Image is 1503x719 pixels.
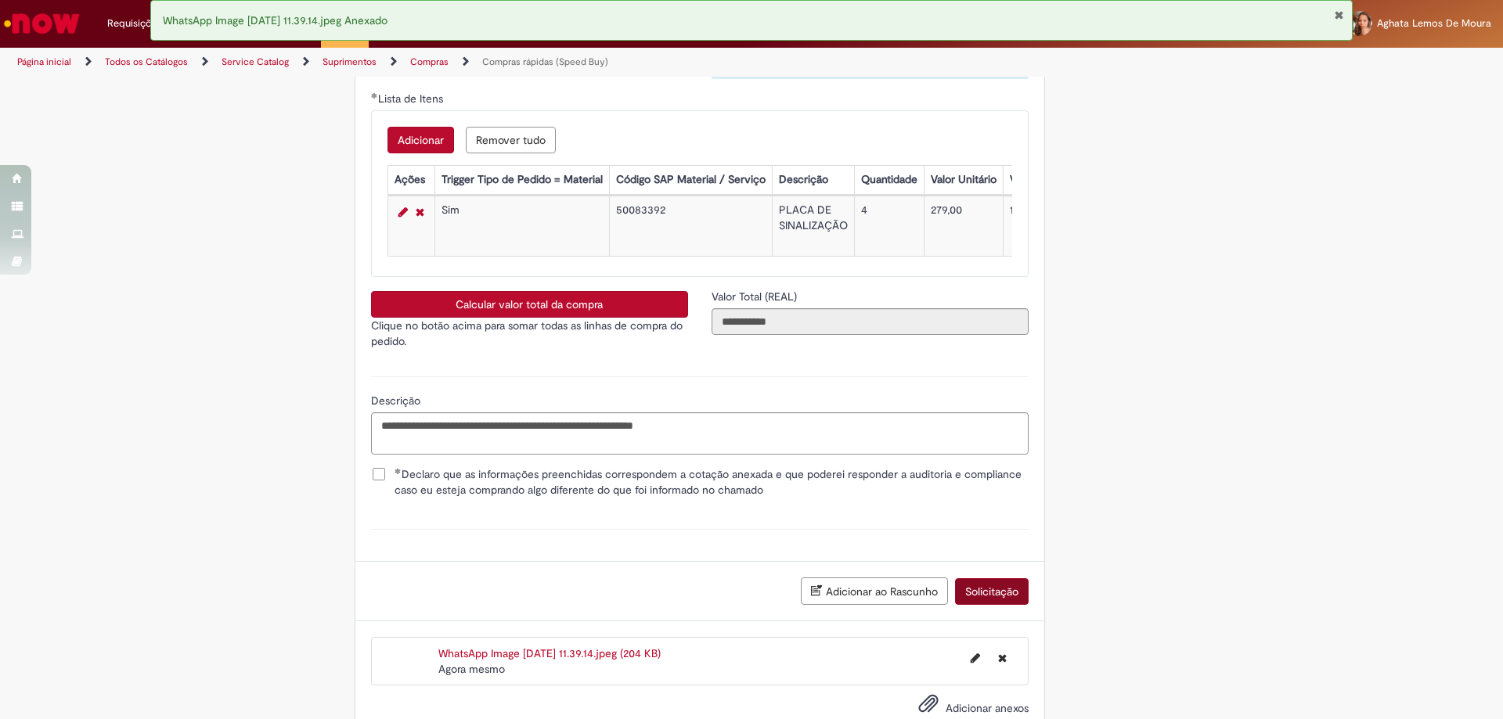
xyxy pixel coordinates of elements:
[323,56,377,68] a: Suprimentos
[989,645,1016,670] button: Excluir WhatsApp Image 2025-09-30 at 11.39.14.jpeg
[712,289,800,304] label: Somente leitura - Valor Total (REAL)
[712,289,800,304] span: Somente leitura - Valor Total (REAL)
[412,203,428,221] a: Remover linha 1
[772,196,854,257] td: PLACA DE SINALIZAÇÃO
[222,56,289,68] a: Service Catalog
[854,166,924,195] th: Quantidade
[371,394,424,408] span: Descrição
[387,166,434,195] th: Ações
[854,196,924,257] td: 4
[482,56,608,68] a: Compras rápidas (Speed Buy)
[163,13,387,27] span: WhatsApp Image [DATE] 11.39.14.jpeg Anexado
[387,127,454,153] button: Add a row for Lista de Itens
[434,166,609,195] th: Trigger Tipo de Pedido = Material
[1377,16,1491,30] span: Aghata Lemos De Moura
[1003,196,1103,257] td: 1.116,00
[609,196,772,257] td: 50083392
[438,646,661,660] a: WhatsApp Image [DATE] 11.39.14.jpeg (204 KB)
[371,92,378,99] span: Obrigatório Preenchido
[712,308,1029,335] input: Valor Total (REAL)
[17,56,71,68] a: Página inicial
[924,196,1003,257] td: 279,00
[438,662,505,676] span: Agora mesmo
[395,466,1029,498] span: Declaro que as informações preenchidas correspondem a cotação anexada e que poderei responder a a...
[946,701,1029,715] span: Adicionar anexos
[1334,9,1344,21] button: Fechar Notificação
[395,468,402,474] span: Obrigatório Preenchido
[371,412,1029,455] textarea: Descrição
[395,203,412,221] a: Editar Linha 1
[924,166,1003,195] th: Valor Unitário
[1003,166,1103,195] th: Valor Total Moeda
[438,662,505,676] time: 30/09/2025 15:58:44
[801,577,948,605] button: Adicionar ao Rascunho
[107,16,162,31] span: Requisições
[434,196,609,257] td: Sim
[105,56,188,68] a: Todos os Catálogos
[378,92,446,106] span: Lista de Itens
[466,127,556,153] button: Remove all rows for Lista de Itens
[955,578,1029,605] button: Solicitação
[371,318,688,349] p: Clique no botão acima para somar todas as linhas de compra do pedido.
[609,166,772,195] th: Código SAP Material / Serviço
[12,48,990,77] ul: Trilhas de página
[961,645,989,670] button: Editar nome de arquivo WhatsApp Image 2025-09-30 at 11.39.14.jpeg
[772,166,854,195] th: Descrição
[371,291,688,318] button: Calcular valor total da compra
[2,8,82,39] img: ServiceNow
[410,56,449,68] a: Compras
